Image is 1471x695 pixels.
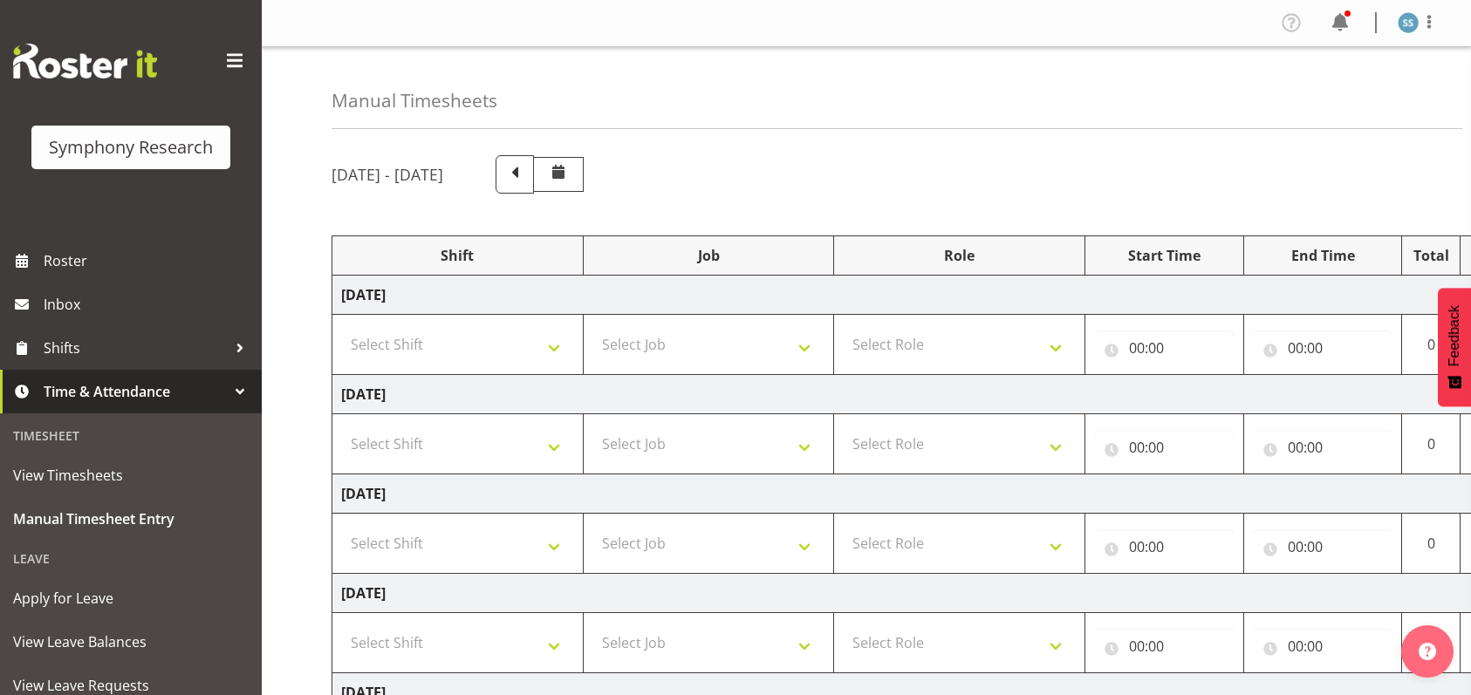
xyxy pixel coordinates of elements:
[1402,414,1461,474] td: 0
[13,462,249,488] span: View Timesheets
[1253,245,1393,266] div: End Time
[44,335,227,361] span: Shifts
[1094,330,1235,365] input: Click to select...
[1438,288,1471,406] button: Feedback - Show survey
[44,378,227,405] span: Time & Attendance
[13,585,249,611] span: Apply for Leave
[1094,430,1235,465] input: Click to select...
[843,245,1076,266] div: Role
[592,245,825,266] div: Job
[1402,514,1461,574] td: 0
[44,248,253,274] span: Roster
[4,418,257,453] div: Timesheet
[13,629,249,655] span: View Leave Balances
[49,134,213,160] div: Symphony Research
[1253,330,1393,365] input: Click to select...
[4,453,257,497] a: View Timesheets
[1447,305,1462,366] span: Feedback
[1253,529,1393,564] input: Click to select...
[4,620,257,664] a: View Leave Balances
[4,497,257,541] a: Manual Timesheet Entry
[1094,629,1235,664] input: Click to select...
[1411,245,1451,266] div: Total
[1419,643,1436,660] img: help-xxl-2.png
[1094,245,1235,266] div: Start Time
[1094,529,1235,564] input: Click to select...
[4,576,257,620] a: Apply for Leave
[1402,613,1461,673] td: 0
[13,506,249,532] span: Manual Timesheet Entry
[44,291,253,317] span: Inbox
[341,245,574,266] div: Shift
[332,165,443,184] h5: [DATE] - [DATE]
[1402,315,1461,375] td: 0
[332,91,497,111] h4: Manual Timesheets
[1253,430,1393,465] input: Click to select...
[13,44,157,78] img: Rosterit website logo
[1253,629,1393,664] input: Click to select...
[4,541,257,576] div: Leave
[1398,12,1419,33] img: shane-shaw-williams1936.jpg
